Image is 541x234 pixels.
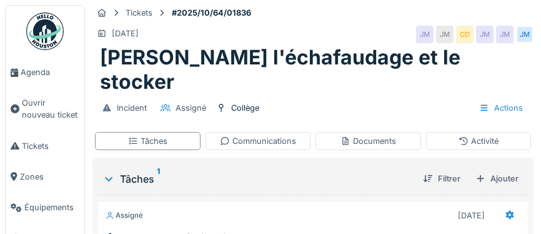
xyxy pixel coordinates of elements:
[476,26,494,43] div: JM
[112,28,139,39] div: [DATE]
[458,210,485,221] div: [DATE]
[496,26,514,43] div: JM
[6,88,84,130] a: Ouvrir nouveau ticket
[516,26,534,43] div: JM
[128,135,167,147] div: Tâches
[126,7,152,19] div: Tickets
[24,201,79,213] span: Équipements
[26,13,64,50] img: Badge_color-CXgf-gQk.svg
[106,210,143,221] div: Assigné
[456,26,474,43] div: CD
[117,102,147,114] div: Incident
[6,57,84,88] a: Agenda
[167,7,256,19] strong: #2025/10/64/01836
[231,102,259,114] div: Collège
[459,135,499,147] div: Activité
[176,102,206,114] div: Assigné
[6,192,84,223] a: Équipements
[22,140,79,152] span: Tickets
[416,26,434,43] div: JM
[21,66,79,78] span: Agenda
[436,26,454,43] div: JM
[474,99,529,117] div: Actions
[100,46,526,94] h1: [PERSON_NAME] l'échafaudage et le stocker
[157,171,160,186] sup: 1
[220,135,296,147] div: Communications
[22,97,79,121] span: Ouvrir nouveau ticket
[102,171,413,186] div: Tâches
[20,171,79,183] span: Zones
[6,161,84,192] a: Zones
[470,170,524,187] div: Ajouter
[6,131,84,161] a: Tickets
[418,170,465,187] div: Filtrer
[340,135,396,147] div: Documents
